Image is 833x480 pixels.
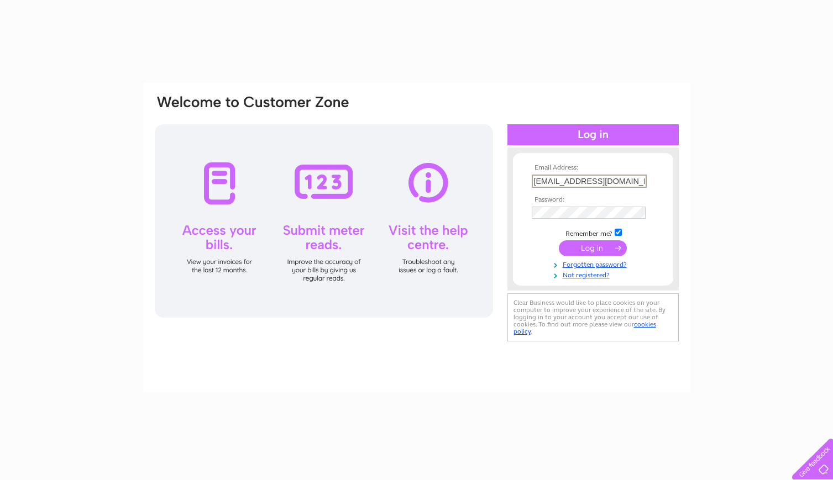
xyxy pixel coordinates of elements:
a: Not registered? [532,269,657,279]
th: Password: [529,196,657,204]
div: Clear Business would like to place cookies on your computer to improve your experience of the sit... [507,293,679,341]
a: Forgotten password? [532,259,657,269]
td: Remember me? [529,227,657,238]
th: Email Address: [529,164,657,172]
input: Submit [559,240,627,256]
a: cookies policy [514,320,656,335]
